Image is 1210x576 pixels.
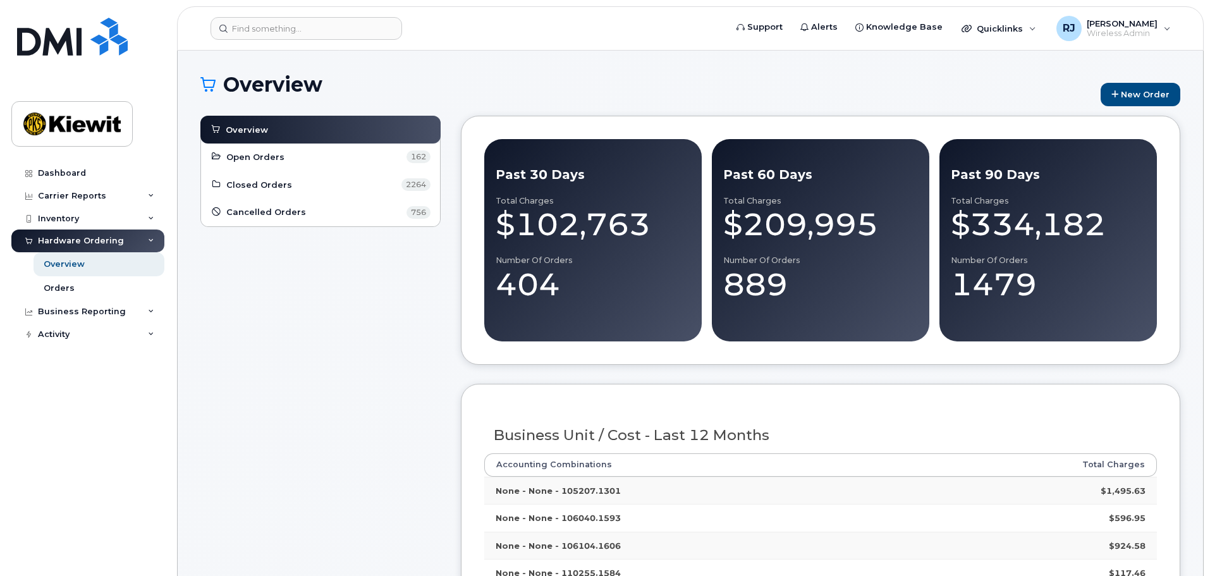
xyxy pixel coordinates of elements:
span: 2264 [401,178,431,191]
a: Closed Orders 2264 [211,177,431,192]
div: Past 30 Days [496,166,690,184]
div: Number of Orders [723,255,918,266]
th: Accounting Combinations [484,453,910,476]
span: 756 [406,206,431,219]
a: Open Orders 162 [211,149,431,164]
div: $209,995 [723,205,918,243]
h1: Overview [200,73,1094,95]
strong: None - None - 105207.1301 [496,486,621,496]
span: Closed Orders [226,179,292,191]
iframe: Messenger Launcher [1155,521,1201,567]
h3: Business Unit / Cost - Last 12 Months [494,427,1148,443]
strong: None - None - 106040.1593 [496,513,621,523]
th: Total Charges [910,453,1157,476]
strong: None - None - 106104.1606 [496,541,621,551]
div: $102,763 [496,205,690,243]
div: Past 60 Days [723,166,918,184]
strong: $1,495.63 [1101,486,1146,496]
div: 1479 [951,266,1146,303]
span: 162 [406,150,431,163]
strong: $924.58 [1109,541,1146,551]
a: Overview [210,122,431,137]
span: Overview [226,124,268,136]
div: Number of Orders [951,255,1146,266]
span: Cancelled Orders [226,206,306,218]
div: Past 90 Days [951,166,1146,184]
a: New Order [1101,83,1180,106]
div: Total Charges [951,196,1146,206]
span: Open Orders [226,151,284,163]
div: Number of Orders [496,255,690,266]
div: 404 [496,266,690,303]
div: $334,182 [951,205,1146,243]
div: Total Charges [496,196,690,206]
strong: $596.95 [1109,513,1146,523]
a: Cancelled Orders 756 [211,205,431,220]
div: Total Charges [723,196,918,206]
div: 889 [723,266,918,303]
